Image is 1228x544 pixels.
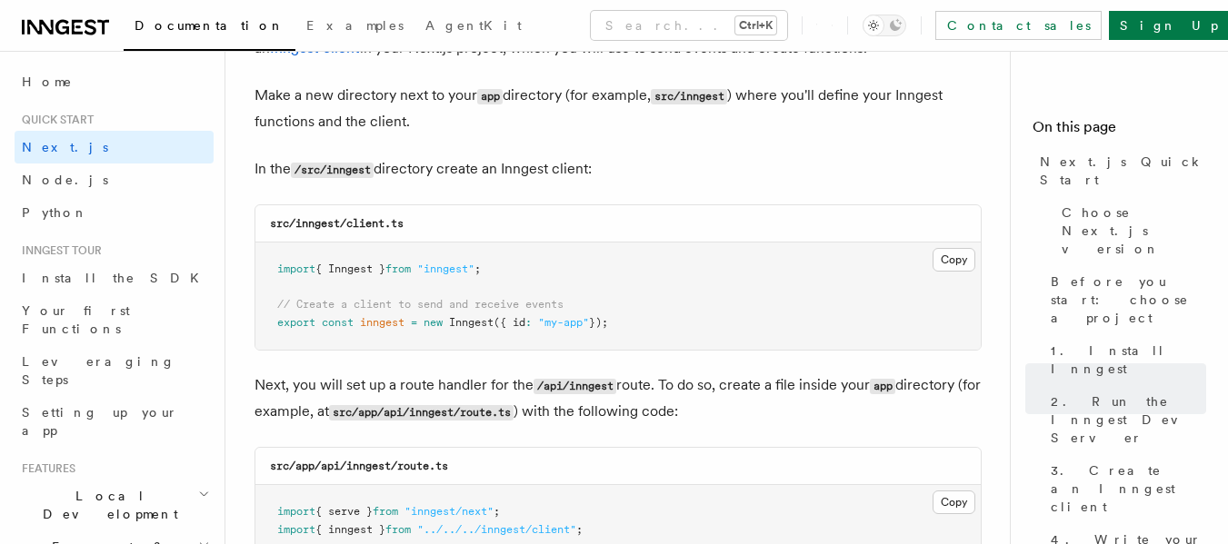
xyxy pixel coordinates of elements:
span: Next.js [22,140,108,154]
span: new [424,316,443,329]
a: Before you start: choose a project [1043,265,1206,334]
span: import [277,505,315,518]
a: Install the SDK [15,262,214,294]
span: import [277,262,315,275]
code: src/inngest/client.ts [270,217,404,230]
span: from [385,523,411,536]
span: const [322,316,354,329]
a: Leveraging Steps [15,345,214,396]
span: Home [22,73,73,91]
span: }); [589,316,608,329]
span: Documentation [135,18,285,33]
a: Python [15,196,214,229]
button: Toggle dark mode [863,15,906,36]
span: "inngest" [417,262,474,275]
span: // Create a client to send and receive events [277,298,564,311]
p: In the directory create an Inngest client: [255,156,982,183]
span: Choose Next.js version [1062,203,1206,258]
code: src/app/api/inngest/route.ts [329,405,514,420]
span: export [277,316,315,329]
span: 3. Create an Inngest client [1051,461,1206,516]
span: AgentKit [425,18,522,33]
span: 1. Install Inngest [1051,341,1206,378]
span: Features [15,461,75,476]
a: 2. Run the Inngest Dev Server [1043,385,1206,454]
a: Home [15,65,214,98]
a: Next.js Quick Start [1033,145,1206,196]
span: Leveraging Steps [22,354,175,387]
span: Before you start: choose a project [1051,272,1206,327]
a: Setting up your app [15,396,214,447]
span: Your first Functions [22,303,130,336]
a: Choose Next.js version [1054,196,1206,265]
button: Copy [933,490,975,514]
span: { Inngest } [315,262,385,275]
code: app [477,89,503,104]
a: Your first Functions [15,294,214,345]
a: Examples [295,5,414,49]
span: { serve } [315,505,373,518]
span: : [525,316,532,329]
span: Node.js [22,173,108,187]
code: /src/inngest [291,163,374,178]
span: ; [494,505,500,518]
a: Next.js [15,131,214,163]
a: Contact sales [935,11,1102,40]
span: ({ id [494,316,525,329]
h4: On this page [1033,116,1206,145]
p: Make a new directory next to your directory (for example, ) where you'll define your Inngest func... [255,83,982,134]
kbd: Ctrl+K [735,16,776,35]
a: 1. Install Inngest [1043,334,1206,385]
span: = [411,316,417,329]
span: "my-app" [538,316,589,329]
button: Search...Ctrl+K [591,11,787,40]
span: Inngest [449,316,494,329]
span: import [277,523,315,536]
span: 2. Run the Inngest Dev Server [1051,392,1206,447]
span: "../../../inngest/client" [417,523,576,536]
code: /api/inngest [534,379,616,394]
span: Setting up your app [22,405,178,438]
span: Examples [306,18,404,33]
span: from [373,505,398,518]
span: Local Development [15,487,198,523]
span: inngest [360,316,404,329]
span: Install the SDK [22,271,210,285]
a: Documentation [124,5,295,51]
p: Next, you will set up a route handler for the route. To do so, create a file inside your director... [255,372,982,425]
span: Next.js Quick Start [1040,153,1206,189]
code: src/inngest [651,89,727,104]
code: app [870,379,895,394]
span: Python [22,205,88,220]
span: ; [474,262,481,275]
button: Local Development [15,480,214,530]
code: src/app/api/inngest/route.ts [270,460,448,472]
button: Copy [933,248,975,272]
span: Inngest tour [15,243,102,258]
span: { inngest } [315,523,385,536]
a: Node.js [15,163,214,196]
span: ; [576,523,583,536]
span: Quick start [15,113,94,127]
a: AgentKit [414,5,533,49]
span: "inngest/next" [404,505,494,518]
a: 3. Create an Inngest client [1043,454,1206,523]
span: from [385,262,411,275]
